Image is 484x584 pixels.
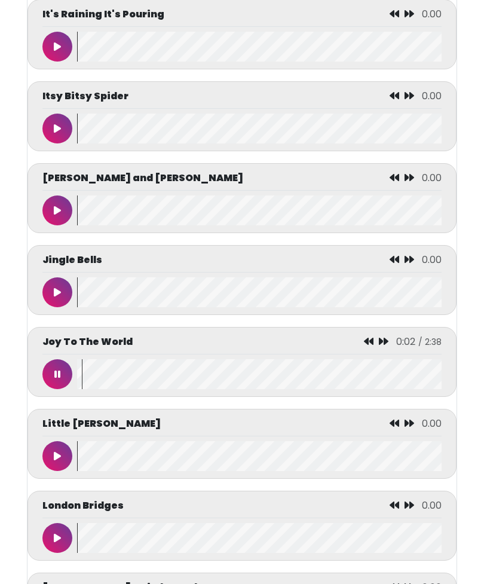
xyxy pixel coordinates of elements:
span: 0.00 [422,7,442,21]
p: Itsy Bitsy Spider [42,89,128,103]
span: 0.00 [422,253,442,267]
p: Jingle Bells [42,253,102,267]
span: 0.00 [422,417,442,430]
p: [PERSON_NAME] and [PERSON_NAME] [42,171,243,185]
p: It's Raining It's Pouring [42,7,164,22]
span: / 2:38 [418,336,442,348]
p: Joy To The World [42,335,133,349]
p: London Bridges [42,499,124,513]
p: Little [PERSON_NAME] [42,417,161,431]
span: 0.00 [422,171,442,185]
span: 0:02 [396,335,415,348]
span: 0.00 [422,89,442,103]
span: 0.00 [422,499,442,512]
